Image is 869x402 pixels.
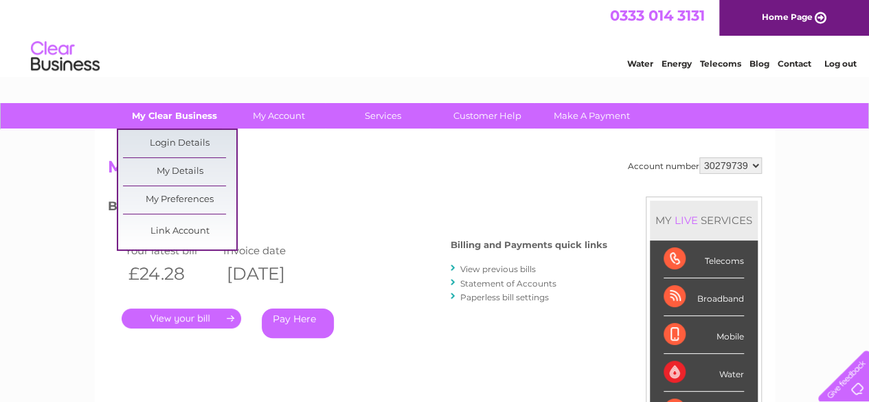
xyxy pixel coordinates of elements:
a: Paperless bill settings [460,292,549,302]
a: My Details [123,158,236,186]
a: Services [326,103,440,129]
a: Link Account [123,218,236,245]
div: Clear Business is a trading name of Verastar Limited (registered in [GEOGRAPHIC_DATA] No. 3667643... [111,8,760,67]
a: Make A Payment [535,103,648,129]
div: Broadband [664,278,744,316]
a: My Account [222,103,335,129]
a: Water [627,58,653,69]
a: My Clear Business [117,103,231,129]
div: Telecoms [664,241,744,278]
a: Energy [662,58,692,69]
a: 0333 014 3131 [610,7,705,24]
td: Invoice date [220,241,319,260]
a: Telecoms [700,58,741,69]
div: Water [664,354,744,392]
th: £24.28 [122,260,221,288]
a: Login Details [123,130,236,157]
h4: Billing and Payments quick links [451,240,607,250]
div: MY SERVICES [650,201,758,240]
div: Mobile [664,316,744,354]
h3: Bills and Payments [108,197,607,221]
a: Log out [824,58,856,69]
a: Statement of Accounts [460,278,556,289]
a: My Preferences [123,186,236,214]
div: Account number [628,157,762,174]
a: . [122,309,241,328]
a: Pay Here [262,309,334,338]
div: LIVE [672,214,701,227]
h2: My Account [108,157,762,183]
a: Customer Help [431,103,544,129]
img: logo.png [30,36,100,78]
th: [DATE] [220,260,319,288]
a: Contact [778,58,811,69]
a: Blog [749,58,769,69]
a: View previous bills [460,264,536,274]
